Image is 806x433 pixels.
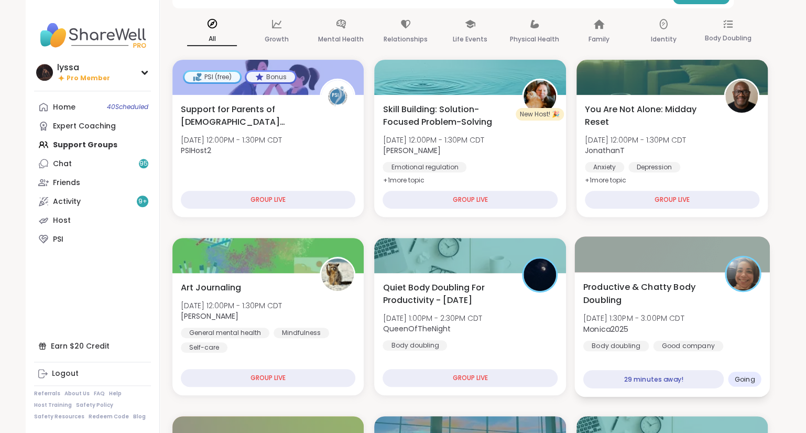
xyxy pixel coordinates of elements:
img: lyssa [36,64,53,81]
span: 40 Scheduled [107,103,148,111]
b: [PERSON_NAME] [383,145,440,156]
div: Mindfulness [274,328,329,338]
div: Bonus [246,72,295,82]
b: [PERSON_NAME] [181,311,238,321]
div: General mental health [181,328,269,338]
span: [DATE] 12:00PM - 1:30PM CDT [383,135,484,145]
span: [DATE] 1:00PM - 2:30PM CDT [383,313,482,323]
div: Logout [52,369,79,379]
img: JonathanT [725,80,758,113]
a: PSI [34,230,151,248]
b: QueenOfTheNight [383,323,450,334]
span: Quiet Body Doubling For Productivity - [DATE] [383,282,510,307]
span: [DATE] 12:00PM - 1:30PM CDT [585,135,686,145]
div: GROUP LIVE [383,369,557,387]
span: Pro Member [67,74,110,83]
p: Physical Health [510,33,559,46]
img: PSIHost2 [321,80,354,113]
b: PSIHost2 [181,145,211,156]
a: Help [109,390,122,397]
p: Growth [265,33,289,46]
p: All [187,33,237,46]
div: Host [53,215,71,226]
span: Skill Building: Solution-Focused Problem-Solving [383,103,510,128]
div: New Host! 🎉 [516,108,564,121]
img: spencer [321,258,354,291]
a: Host Training [34,402,72,409]
a: Host [34,211,151,230]
div: 29 minutes away! [583,370,724,388]
div: Self-care [181,342,227,353]
div: Friends [53,178,80,188]
div: GROUP LIVE [383,191,557,209]
div: Body doubling [383,340,447,351]
img: Monica2025 [726,257,759,290]
p: Family [589,33,609,46]
p: Mental Health [318,33,364,46]
div: GROUP LIVE [181,369,355,387]
div: Anxiety [585,162,624,172]
b: Monica2025 [583,323,628,334]
div: Emotional regulation [383,162,466,172]
div: Activity [53,197,81,207]
img: LuAnn [524,80,556,113]
span: Support for Parents of [DEMOGRAPHIC_DATA] Children [181,103,308,128]
div: Home [53,102,75,113]
span: [DATE] 1:30PM - 3:00PM CDT [583,313,684,323]
a: Safety Resources [34,413,84,420]
span: Going [734,375,755,383]
div: Body doubling [583,341,648,351]
a: Blog [133,413,146,420]
a: Chat95 [34,154,151,173]
span: [DATE] 12:00PM - 1:30PM CDT [181,300,282,311]
span: Productive & Chatty Body Doubling [583,280,713,306]
img: ShareWell Nav Logo [34,17,151,53]
div: GROUP LIVE [585,191,759,209]
span: You Are Not Alone: Midday Reset [585,103,712,128]
p: Identity [651,33,677,46]
a: FAQ [94,390,105,397]
div: Depression [628,162,680,172]
a: About Us [64,390,90,397]
div: PSI [53,234,63,245]
div: GROUP LIVE [181,191,355,209]
div: Earn $20 Credit [34,337,151,355]
img: QueenOfTheNight [524,258,556,291]
span: [DATE] 12:00PM - 1:30PM CDT [181,135,282,145]
span: Art Journaling [181,282,241,294]
span: 95 [139,159,148,168]
a: Home40Scheduled [34,98,151,116]
div: lyssa [57,62,110,73]
p: Life Events [453,33,487,46]
a: Redeem Code [89,413,129,420]
a: Friends [34,173,151,192]
a: Referrals [34,390,60,397]
a: Expert Coaching [34,116,151,135]
div: Expert Coaching [53,121,116,132]
p: Relationships [384,33,428,46]
a: Activity9+ [34,192,151,211]
div: Chat [53,159,72,169]
span: 9 + [138,197,147,206]
div: Good company [653,341,723,351]
b: JonathanT [585,145,625,156]
a: Logout [34,364,151,383]
p: Body Doubling [705,32,751,45]
a: Safety Policy [76,402,113,409]
div: PSI (free) [184,72,240,82]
